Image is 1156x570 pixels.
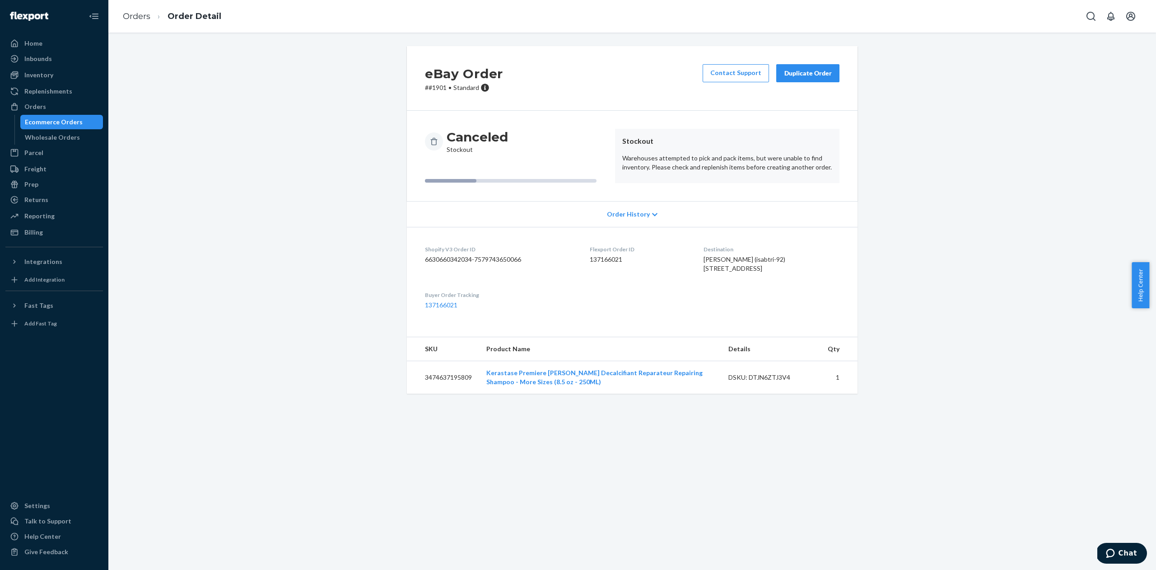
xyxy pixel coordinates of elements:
[425,301,457,309] a: 137166021
[486,369,703,386] a: Kerastase Premiere [PERSON_NAME] Decalcifiant Reparateur Repairing Shampoo - More Sizes (8.5 oz -...
[85,7,103,25] button: Close Navigation
[25,118,83,127] div: Ecommerce Orders
[116,3,228,30] ol: breadcrumbs
[20,130,103,145] a: Wholesale Orders
[25,133,80,142] div: Wholesale Orders
[479,337,721,361] th: Product Name
[24,148,43,157] div: Parcel
[24,180,38,189] div: Prep
[721,337,820,361] th: Details
[5,146,103,160] a: Parcel
[425,255,575,264] dd: 6630660342034-7579743650066
[24,276,65,283] div: Add Integration
[447,129,508,145] h3: Canceled
[776,64,839,82] button: Duplicate Order
[24,320,57,327] div: Add Fast Tag
[5,36,103,51] a: Home
[123,11,150,21] a: Orders
[704,255,785,272] span: [PERSON_NAME] (isabtri-92) [STREET_ADDRESS]
[820,361,858,394] td: 1
[5,499,103,513] a: Settings
[5,68,103,82] a: Inventory
[5,162,103,176] a: Freight
[622,154,832,172] p: Warehouses attempted to pick and pack items, but were unable to find inventory. Please check and ...
[5,545,103,559] button: Give Feedback
[10,12,48,21] img: Flexport logo
[425,291,575,299] dt: Buyer Order Tracking
[5,52,103,66] a: Inbounds
[5,273,103,287] a: Add Integration
[24,87,72,96] div: Replenishments
[24,212,55,221] div: Reporting
[425,64,503,83] h2: eBay Order
[5,99,103,114] a: Orders
[453,84,479,91] span: Standard
[728,373,813,382] div: DSKU: DTJN6ZTJ3V4
[622,136,832,146] header: Stockout
[24,195,48,204] div: Returns
[5,316,103,331] a: Add Fast Tag
[1122,7,1140,25] button: Open account menu
[448,84,452,91] span: •
[607,210,650,219] span: Order History
[590,255,689,264] dd: 137166021
[20,115,103,129] a: Ecommerce Orders
[5,254,103,269] button: Integrations
[5,193,103,207] a: Returns
[5,209,103,223] a: Reporting
[425,245,575,253] dt: Shopify V3 Order ID
[24,547,68,556] div: Give Feedback
[820,337,858,361] th: Qty
[704,245,839,253] dt: Destination
[1102,7,1120,25] button: Open notifications
[24,54,52,63] div: Inbounds
[784,69,832,78] div: Duplicate Order
[5,84,103,99] a: Replenishments
[407,361,479,394] td: 3474637195809
[447,129,508,154] div: Stockout
[5,298,103,313] button: Fast Tags
[24,532,61,541] div: Help Center
[5,177,103,192] a: Prep
[24,257,62,266] div: Integrations
[24,228,43,237] div: Billing
[24,71,53,80] div: Inventory
[24,39,42,48] div: Home
[425,83,503,92] p: # #1901
[5,225,103,240] a: Billing
[24,501,50,510] div: Settings
[1097,543,1147,565] iframe: Opens a widget where you can chat to one of our agents
[407,337,479,361] th: SKU
[1082,7,1100,25] button: Open Search Box
[24,102,46,111] div: Orders
[5,514,103,528] button: Talk to Support
[1132,262,1149,308] button: Help Center
[168,11,221,21] a: Order Detail
[590,245,689,253] dt: Flexport Order ID
[703,64,769,82] a: Contact Support
[5,529,103,544] a: Help Center
[24,517,71,526] div: Talk to Support
[24,301,53,310] div: Fast Tags
[24,165,47,174] div: Freight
